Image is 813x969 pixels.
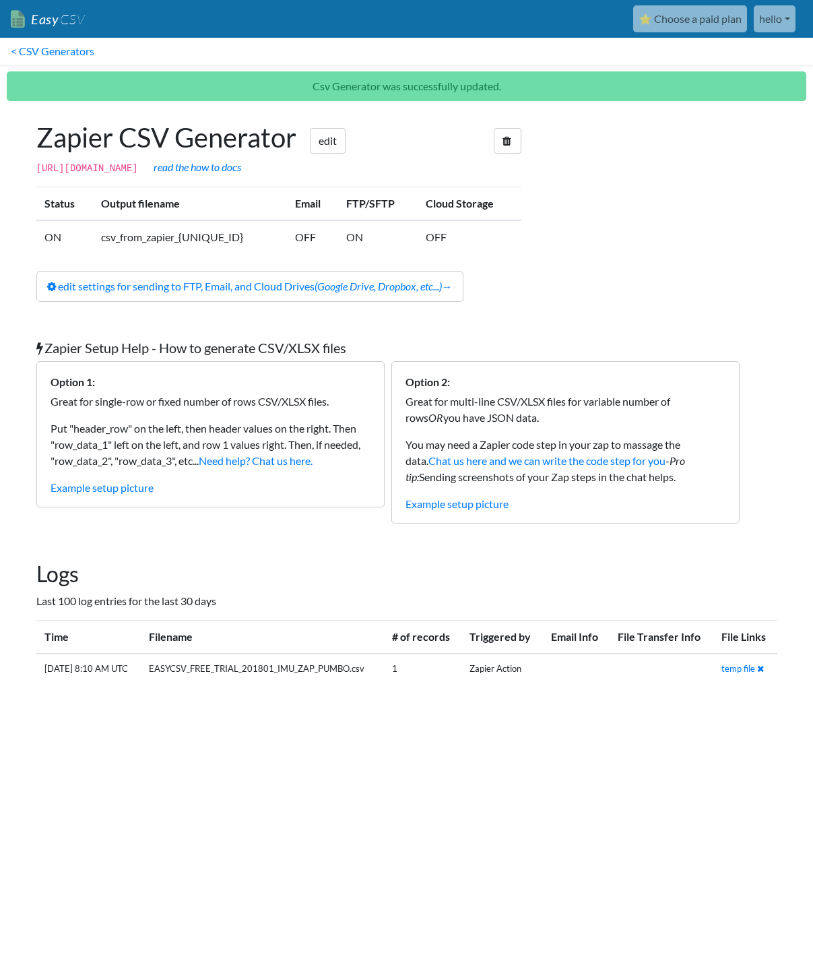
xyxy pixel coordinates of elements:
[51,481,154,494] a: Example setup picture
[36,561,777,587] h2: Logs
[610,620,713,654] th: File Transfer Info
[384,620,461,654] th: # of records
[384,654,461,684] td: 1
[59,11,85,28] span: CSV
[7,71,806,101] p: Csv Generator was successfully updated.
[428,454,665,467] a: Chat us here and we can write the code step for you
[428,411,443,424] i: OR
[338,187,418,221] th: FTP/SFTP
[36,340,777,356] h5: Zapier Setup Help - How to generate CSV/XLSX files
[199,454,313,467] a: Need help? Chat us here.
[36,593,777,609] p: Last 100 log entries for the last 30 days
[713,620,777,654] th: File Links
[36,620,141,654] th: Time
[338,220,418,253] td: ON
[315,280,442,292] i: (Google Drive, Dropbox, etc...)
[141,654,384,684] td: EASYCSV_FREE_TRIAL_201801_IMU_ZAP_PUMBO.csv
[405,497,509,510] a: Example setup picture
[11,5,85,33] a: EasyCSV
[461,620,543,654] th: Triggered by
[405,437,725,485] p: You may need a Zapier code step in your zap to massage the data. - Sending screenshots of your Za...
[754,5,795,32] a: hello
[141,620,384,654] th: Filename
[405,375,725,388] h6: Option 2:
[36,121,521,154] h1: Zapier CSV Generator
[461,654,543,684] td: Zapier Action
[36,271,463,302] a: edit settings for sending to FTP, Email, and Cloud Drives(Google Drive, Dropbox, etc...)→
[36,163,138,174] code: [URL][DOMAIN_NAME]
[287,220,338,253] td: OFF
[51,420,370,469] p: Put "header_row" on the left, then header values on the right. Then "row_data_1" left on the left...
[36,654,141,684] td: [DATE] 8:10 AM UTC
[310,128,346,154] a: edit
[418,187,521,221] th: Cloud Storage
[93,187,287,221] th: Output filename
[51,375,370,388] h6: Option 1:
[287,187,338,221] th: Email
[36,187,94,221] th: Status
[36,220,94,253] td: ON
[93,220,287,253] td: csv_from_zapier_{UNIQUE_ID}
[543,620,610,654] th: Email Info
[418,220,521,253] td: OFF
[405,394,725,426] p: Great for multi-line CSV/XLSX files for variable number of rows you have JSON data.
[154,160,241,173] a: read the how to docs
[633,5,747,32] a: ⭐ Choose a paid plan
[51,394,370,410] p: Great for single-row or fixed number of rows CSV/XLSX files.
[721,663,755,674] a: temp file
